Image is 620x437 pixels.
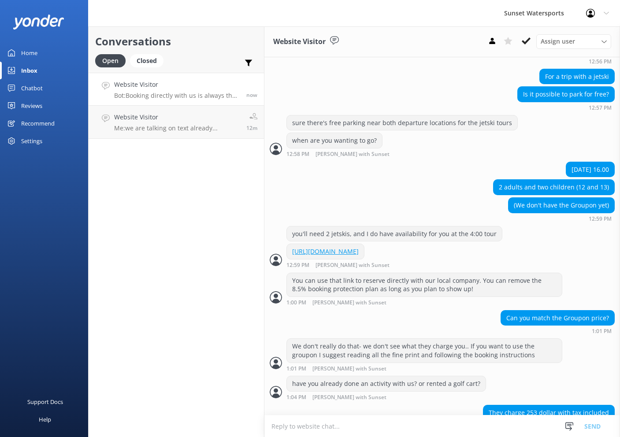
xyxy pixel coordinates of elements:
[520,58,615,64] div: 11:56am 13-Aug-2025 (UTC -05:00) America/Cancun
[501,311,614,326] div: Can you match the Groupon price?
[589,105,612,111] strong: 12:57 PM
[287,339,562,362] div: We don't really do that- we don't see what they charge you.. If you want to use the groupon I sug...
[316,152,390,157] span: [PERSON_NAME] with Sunset
[541,37,575,46] span: Assign user
[286,263,309,268] strong: 12:59 PM
[292,247,359,256] a: [URL][DOMAIN_NAME]
[273,36,326,48] h3: Website Visitor
[494,180,614,195] div: 2 adults and two children (12 and 13)
[312,366,386,372] span: [PERSON_NAME] with Sunset
[286,365,562,372] div: 12:01pm 13-Aug-2025 (UTC -05:00) America/Cancun
[316,263,390,268] span: [PERSON_NAME] with Sunset
[114,92,240,100] p: Bot: Booking directly with us is always the best deal, saving you 10-30% compared to third-party ...
[21,132,42,150] div: Settings
[95,56,130,65] a: Open
[286,395,306,400] strong: 1:04 PM
[27,393,63,411] div: Support Docs
[21,97,42,115] div: Reviews
[13,15,64,29] img: yonder-white-logo.png
[246,91,257,99] span: 12:06pm 13-Aug-2025 (UTC -05:00) America/Cancun
[501,328,615,334] div: 12:01pm 13-Aug-2025 (UTC -05:00) America/Cancun
[287,115,517,130] div: sure there's free parking near both departure locations for the jetski tours
[287,226,502,241] div: you'll need 2 jetskis, and I do have availability for you at the 4:00 tour
[589,59,612,64] strong: 12:56 PM
[508,215,615,222] div: 11:59am 13-Aug-2025 (UTC -05:00) America/Cancun
[286,151,418,157] div: 11:58am 13-Aug-2025 (UTC -05:00) America/Cancun
[312,395,386,400] span: [PERSON_NAME] with Sunset
[114,80,240,89] h4: Website Visitor
[566,162,614,177] div: [DATE] 16.00
[21,62,37,79] div: Inbox
[287,133,382,148] div: when are you wanting to go?
[286,262,418,268] div: 11:59am 13-Aug-2025 (UTC -05:00) America/Cancun
[287,376,486,391] div: have you already done an activity with us? or rented a golf cart?
[21,44,37,62] div: Home
[130,56,168,65] a: Closed
[286,300,306,306] strong: 1:00 PM
[114,112,218,122] h4: Website Visitor
[483,405,614,420] div: They charge 253 dollar with tax included
[592,329,612,334] strong: 1:01 PM
[95,33,257,50] h2: Conversations
[286,394,486,400] div: 12:04pm 13-Aug-2025 (UTC -05:00) America/Cancun
[312,300,386,306] span: [PERSON_NAME] with Sunset
[39,411,51,428] div: Help
[130,54,163,67] div: Closed
[246,124,257,132] span: 11:54am 13-Aug-2025 (UTC -05:00) America/Cancun
[517,104,615,111] div: 11:57am 13-Aug-2025 (UTC -05:00) America/Cancun
[589,216,612,222] strong: 12:59 PM
[21,115,55,132] div: Recommend
[286,152,309,157] strong: 12:58 PM
[114,124,218,132] p: Me: we are talking on text already...
[95,54,126,67] div: Open
[509,198,614,213] div: (We don't have the Groupon yet)
[21,79,43,97] div: Chatbot
[536,34,611,48] div: Assign User
[286,366,306,372] strong: 1:01 PM
[89,106,264,139] a: Website VisitorMe:we are talking on text already...12m
[518,87,614,102] div: Is it possible to park for free?
[89,73,264,106] a: Website VisitorBot:Booking directly with us is always the best deal, saving you 10-30% compared t...
[286,299,562,306] div: 12:00pm 13-Aug-2025 (UTC -05:00) America/Cancun
[287,273,562,296] div: You can use that link to reserve directly with our local company. You can remove the 8.5% booking...
[540,69,614,84] div: For a trip with a jetski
